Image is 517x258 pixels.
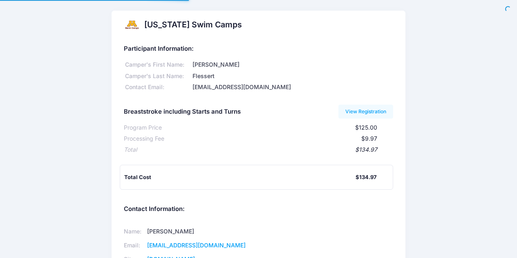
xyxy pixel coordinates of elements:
div: [PERSON_NAME] [191,61,394,69]
h2: [US_STATE] Swim Camps [144,20,242,29]
a: View Registration [338,105,394,119]
div: $134.97 [356,173,377,182]
div: $9.97 [164,135,378,143]
div: $134.97 [137,146,378,154]
div: Program Price [124,123,162,132]
div: Contact Email: [124,83,191,92]
h5: Participant Information: [124,45,394,53]
div: Total [124,146,137,154]
td: Name: [124,225,145,239]
h5: Contact Information: [124,206,394,213]
span: $125.00 [355,124,377,131]
div: Camper's Last Name: [124,72,191,81]
div: Camper's First Name: [124,61,191,69]
td: Email: [124,239,145,253]
div: Total Cost [124,173,356,182]
div: Processing Fee [124,135,164,143]
h5: Breaststroke including Starts and Turns [124,108,241,116]
a: [EMAIL_ADDRESS][DOMAIN_NAME] [147,242,246,249]
td: [PERSON_NAME] [144,225,248,239]
div: Flessert [191,72,394,81]
div: [EMAIL_ADDRESS][DOMAIN_NAME] [191,83,394,92]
